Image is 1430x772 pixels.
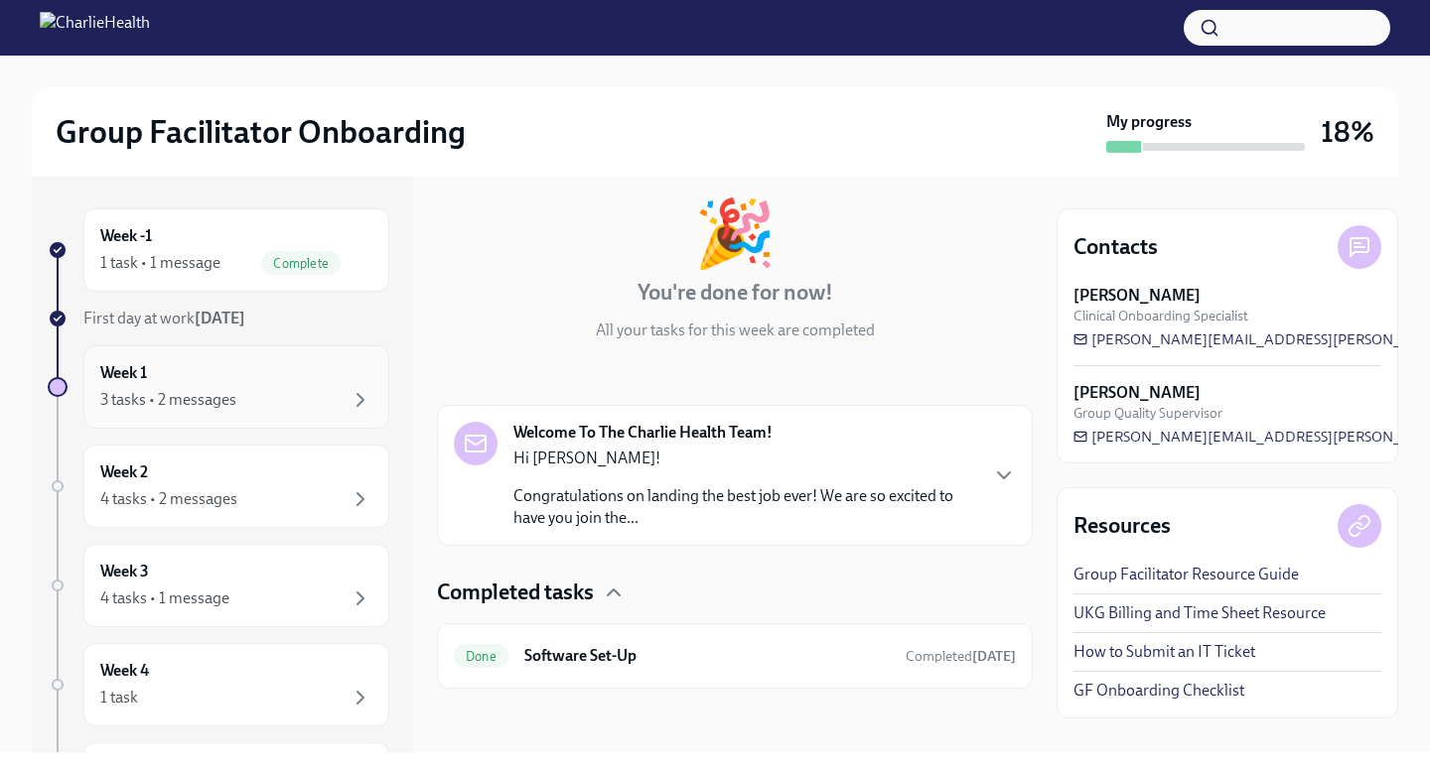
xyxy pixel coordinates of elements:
h6: Week -1 [100,225,152,247]
img: CharlieHealth [40,12,150,44]
h4: Contacts [1073,232,1158,262]
h3: 18% [1321,114,1374,150]
h4: Resources [1073,511,1171,541]
strong: [DATE] [195,309,245,327]
h6: Week 2 [100,461,148,483]
a: Week 41 task [48,643,389,726]
h4: Completed tasks [437,578,594,607]
h6: Week 4 [100,660,149,682]
h4: You're done for now! [638,278,833,308]
div: 1 task [100,687,138,708]
span: Complete [261,256,341,271]
strong: Welcome To The Charlie Health Team! [513,422,773,444]
strong: [PERSON_NAME] [1073,382,1201,404]
a: First day at work[DATE] [48,308,389,329]
strong: [PERSON_NAME] [1073,285,1201,307]
a: UKG Billing and Time Sheet Resource [1073,602,1326,624]
a: Group Facilitator Resource Guide [1073,564,1299,585]
h6: Week 1 [100,362,147,384]
div: 4 tasks • 1 message [100,587,229,609]
div: 4 tasks • 2 messages [100,488,237,510]
p: All your tasks for this week are completed [596,320,875,341]
h2: Group Facilitator Onboarding [56,112,466,152]
span: September 29th, 2025 11:34 [906,647,1016,666]
strong: My progress [1106,111,1192,133]
span: Clinical Onboarding Specialist [1073,307,1248,325]
div: 3 tasks • 2 messages [100,389,236,411]
strong: [DATE] [972,648,1016,665]
div: Completed tasks [437,578,1033,607]
a: How to Submit an IT Ticket [1073,641,1255,663]
p: Congratulations on landing the best job ever! We are so excited to have you join the... [513,485,976,529]
a: Week 13 tasks • 2 messages [48,345,389,429]
h6: Week 3 [100,561,149,582]
a: DoneSoftware Set-UpCompleted[DATE] [454,640,1016,672]
a: GF Onboarding Checklist [1073,680,1244,702]
p: Hi [PERSON_NAME]! [513,448,976,469]
span: Completed [906,648,1016,665]
span: Group Quality Supervisor [1073,404,1222,423]
a: Week 24 tasks • 2 messages [48,445,389,528]
div: 1 task • 1 message [100,252,220,274]
span: Done [454,649,508,664]
h6: Software Set-Up [524,645,890,667]
a: Week 34 tasks • 1 message [48,544,389,627]
a: Week -11 task • 1 messageComplete [48,208,389,292]
span: First day at work [83,309,245,327]
div: 🎉 [694,200,776,266]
